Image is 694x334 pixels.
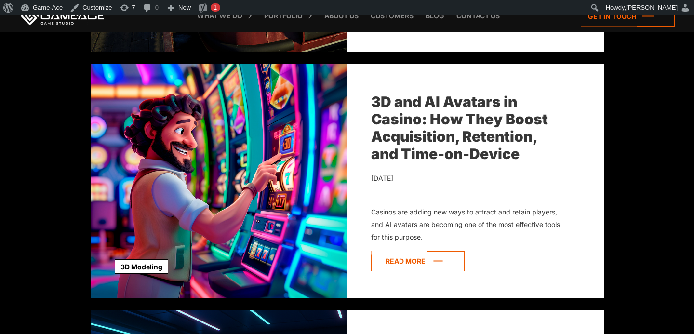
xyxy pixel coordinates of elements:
span: [PERSON_NAME] [626,4,678,11]
span: 1 [214,4,217,11]
div: Casinos are adding new ways to attract and retain players, and AI avatars are becoming one of the... [371,206,561,243]
a: Read more [371,251,465,271]
a: 3D and AI Avatars in Casino: How They Boost Acquisition, Retention, and Time-on-Device [371,93,548,162]
a: 3D Modeling [115,259,168,274]
div: [DATE] [371,172,561,185]
img: 3D and AI Avatars in Casino: How They Boost Acquisition, Retention, and Time-on-Device [91,64,347,298]
a: Get in touch [581,6,675,27]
